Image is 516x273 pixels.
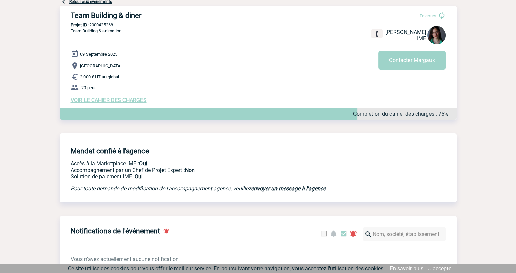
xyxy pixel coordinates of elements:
[71,227,160,235] h4: Notifications de l'événement
[80,52,117,57] span: 09 Septembre 2025
[60,22,457,27] p: 2000425268
[71,97,147,103] a: VOIR LE CAHIER DES CHARGES
[80,63,121,69] span: [GEOGRAPHIC_DATA]
[420,13,436,18] span: En cours
[139,160,147,167] b: Oui
[71,160,352,167] p: Accès à la Marketplace IME :
[417,35,426,42] span: IME
[427,26,446,44] img: 131235-0.jpeg
[385,29,426,35] span: [PERSON_NAME]
[71,256,179,262] span: Vous n'avez actuellement aucune notification
[428,265,451,272] a: J'accepte
[374,31,380,37] img: fixe.png
[68,265,385,272] span: Ce site utilise des cookies pour vous offrir le meilleur service. En poursuivant votre navigation...
[390,265,423,272] a: En savoir plus
[71,185,326,192] em: Pour toute demande de modification de l'accompagnement agence, veuillez
[81,85,97,90] span: 20 pers.
[251,185,326,192] a: envoyer un message à l'agence
[378,51,446,70] button: Contacter Margaux
[71,173,352,180] p: Conformité aux process achat client, Prise en charge de la facturation, Mutualisation de plusieur...
[71,28,121,33] span: Team Building & animation
[71,11,274,20] h3: Team Building & diner
[71,22,89,27] b: Projet ID :
[135,173,143,180] b: Oui
[71,147,149,155] h4: Mandat confié à l'agence
[185,167,195,173] b: Non
[80,74,119,79] span: 2 000 € HT au global
[71,167,352,173] p: Prestation payante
